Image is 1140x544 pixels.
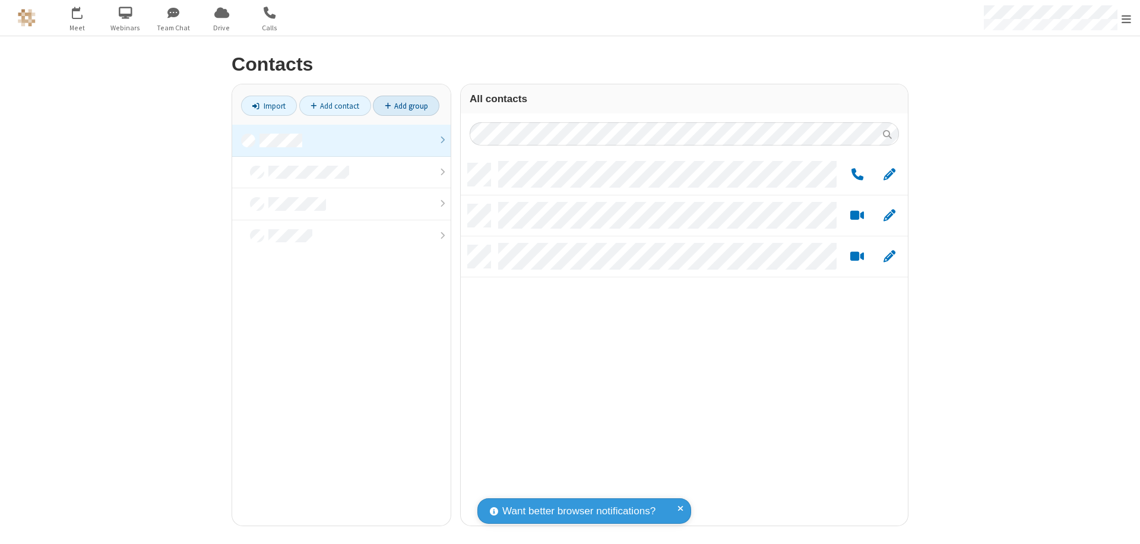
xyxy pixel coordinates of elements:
[103,23,148,33] span: Webinars
[845,208,869,223] button: Start a video meeting
[248,23,292,33] span: Calls
[878,208,901,223] button: Edit
[241,96,297,116] a: Import
[199,23,244,33] span: Drive
[299,96,371,116] a: Add contact
[502,504,655,519] span: Want better browser notifications?
[470,93,899,105] h3: All contacts
[461,154,908,526] div: grid
[373,96,439,116] a: Add group
[80,7,88,15] div: 1
[18,9,36,27] img: QA Selenium DO NOT DELETE OR CHANGE
[845,167,869,182] button: Call by phone
[845,249,869,264] button: Start a video meeting
[878,249,901,264] button: Edit
[55,23,100,33] span: Meet
[232,54,908,75] h2: Contacts
[878,167,901,182] button: Edit
[151,23,196,33] span: Team Chat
